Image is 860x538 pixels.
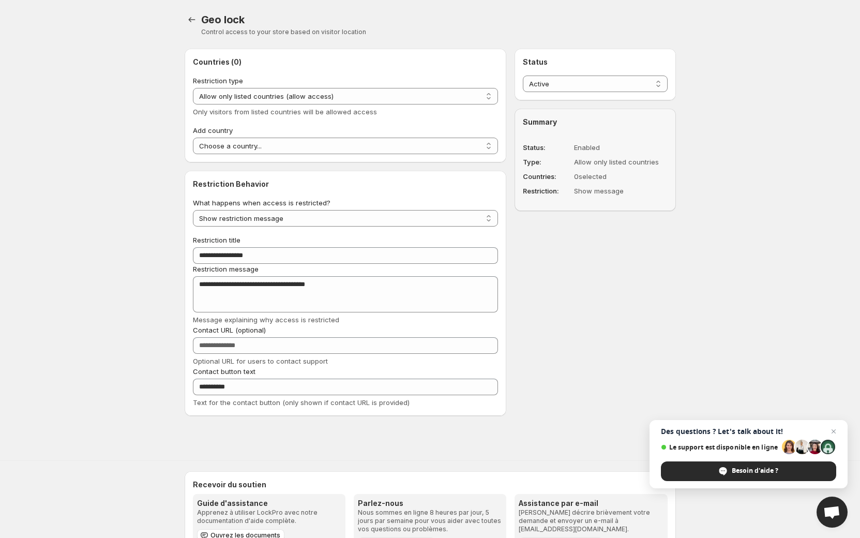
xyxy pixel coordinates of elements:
span: Des questions ? Let's talk about it! [661,427,836,436]
p: Apprenez à utiliser LockPro avec notre documentation d'aide complète. [197,509,341,525]
span: Only visitors from listed countries will be allowed access [193,108,377,116]
dt: Type: [523,157,569,167]
span: Text for the contact button (only shown if contact URL is provided) [193,398,410,407]
h2: Restriction Behavior [193,179,499,189]
dd: 0 selected [574,171,668,182]
h3: Parlez-nous [358,498,502,509]
span: Optional URL for users to contact support [193,357,328,365]
dd: Show message [574,186,668,196]
h3: Guide d'assistance [197,498,341,509]
dd: Enabled [574,142,668,153]
span: Geo lock [201,13,245,26]
p: [PERSON_NAME] décrire brièvement votre demande et envoyer un e-mail à [EMAIL_ADDRESS][DOMAIN_NAME]. [519,509,663,533]
dt: Countries: [523,171,569,182]
p: Control access to your store based on visitor location [201,28,676,36]
dt: Restriction: [523,186,569,196]
span: Besoin d'aide ? [661,461,836,481]
h2: Status [523,57,667,67]
span: Contact URL (optional) [193,326,266,334]
span: Message explaining why access is restricted [193,316,339,324]
button: Back [185,12,199,27]
span: Restriction type [193,77,243,85]
p: Nous sommes en ligne 8 heures par jour, 5 jours par semaine pour vous aider avec toutes vos quest... [358,509,502,533]
h2: Countries ( 0 ) [193,57,499,67]
a: Open chat [817,497,848,528]
h3: Assistance par e-mail [519,498,663,509]
dd: Allow only listed countries [574,157,668,167]
span: Contact button text [193,367,255,376]
span: Besoin d'aide ? [732,466,778,475]
span: Add country [193,126,233,134]
h2: Summary [523,117,667,127]
h2: Recevoir du soutien [193,480,668,490]
span: Restriction message [193,265,259,273]
dt: Status: [523,142,569,153]
span: Le support est disponible en ligne [661,443,778,451]
span: What happens when access is restricted? [193,199,330,207]
span: Restriction title [193,236,240,244]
